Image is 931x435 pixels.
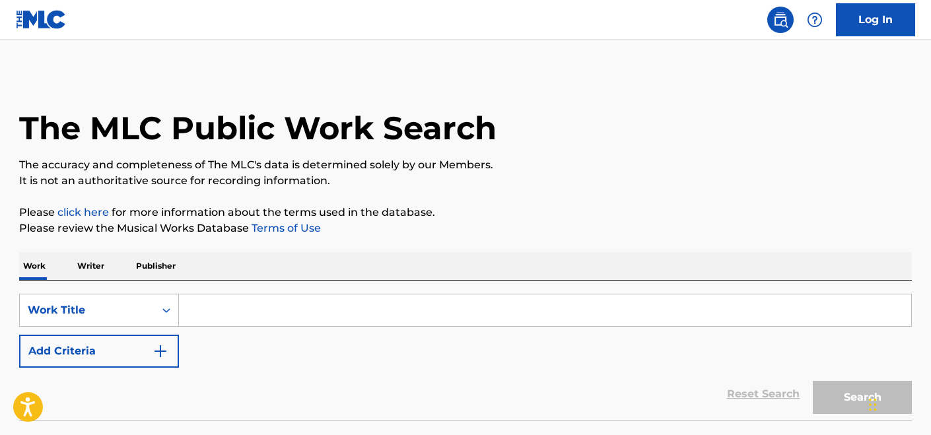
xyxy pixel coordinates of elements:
h1: The MLC Public Work Search [19,108,497,148]
div: Work Title [28,302,147,318]
form: Search Form [19,294,912,420]
a: Public Search [767,7,794,33]
p: Please for more information about the terms used in the database. [19,205,912,220]
img: help [807,12,823,28]
p: Please review the Musical Works Database [19,220,912,236]
a: Log In [836,3,915,36]
p: The accuracy and completeness of The MLC's data is determined solely by our Members. [19,157,912,173]
iframe: Chat Widget [865,372,931,435]
p: Writer [73,252,108,280]
img: 9d2ae6d4665cec9f34b9.svg [153,343,168,359]
img: MLC Logo [16,10,67,29]
button: Add Criteria [19,335,179,368]
p: It is not an authoritative source for recording information. [19,173,912,189]
p: Publisher [132,252,180,280]
div: Drag [869,385,877,424]
div: Help [802,7,828,33]
a: click here [57,206,109,218]
img: search [773,12,788,28]
p: Work [19,252,50,280]
a: Terms of Use [249,222,321,234]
